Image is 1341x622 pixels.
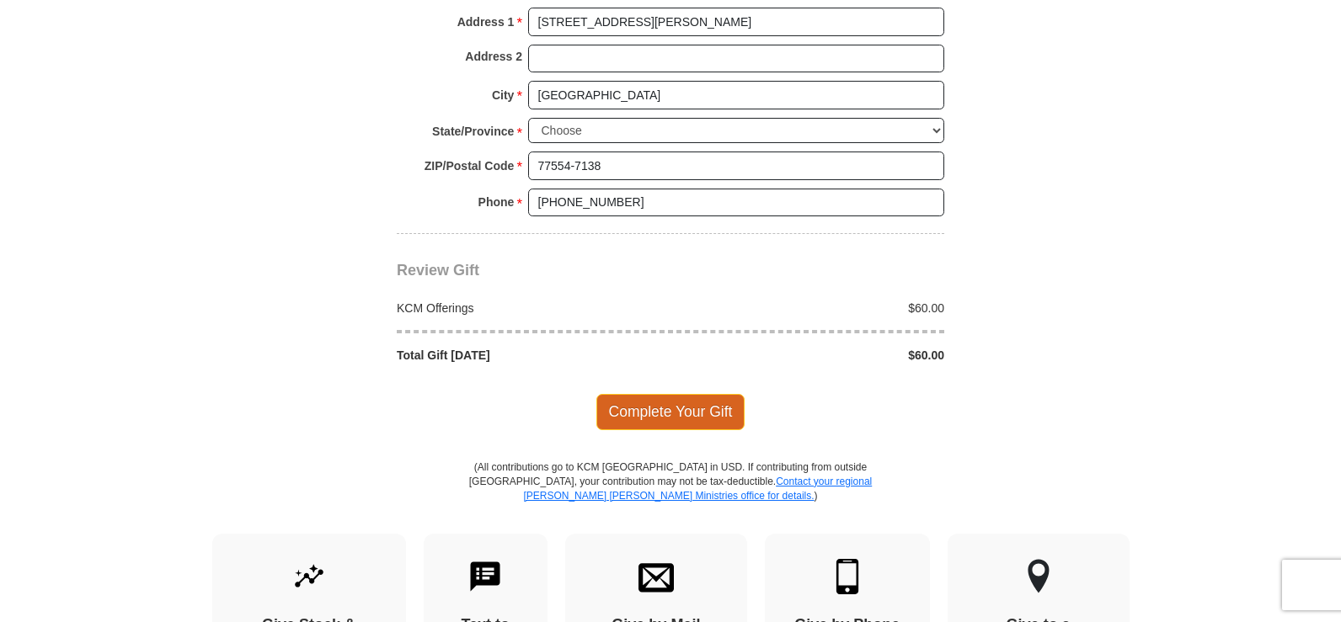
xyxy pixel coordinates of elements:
[388,347,671,364] div: Total Gift [DATE]
[468,460,873,534] p: (All contributions go to KCM [GEOGRAPHIC_DATA] in USD. If contributing from outside [GEOGRAPHIC_D...
[388,300,671,316] div: KCM Offerings
[830,559,865,594] img: mobile.svg
[1027,559,1050,594] img: other-region
[467,559,503,594] img: text-to-give.svg
[457,10,515,34] strong: Address 1
[670,347,954,364] div: $60.00
[638,559,674,594] img: envelope.svg
[425,154,515,178] strong: ZIP/Postal Code
[432,120,514,143] strong: State/Province
[465,45,522,68] strong: Address 2
[670,300,954,316] div: $60.00
[492,83,514,107] strong: City
[397,262,479,279] span: Review Gift
[291,559,327,594] img: give-by-stock.svg
[596,394,745,429] span: Complete Your Gift
[523,476,872,502] a: Contact your regional [PERSON_NAME] [PERSON_NAME] Ministries office for details.
[478,190,515,214] strong: Phone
